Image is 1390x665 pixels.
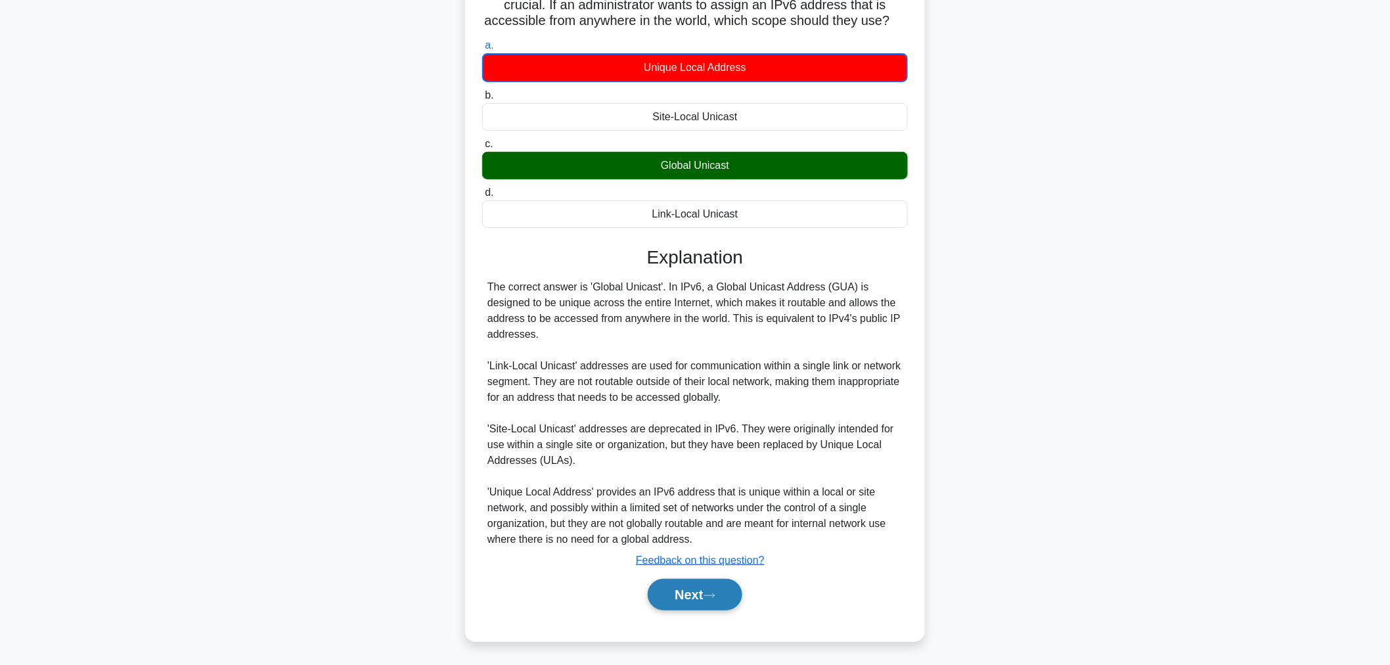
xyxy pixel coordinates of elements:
div: Global Unicast [482,152,908,179]
span: b. [485,89,493,101]
div: Site-Local Unicast [482,103,908,131]
a: Feedback on this question? [636,555,765,566]
span: c. [485,138,493,149]
button: Next [648,579,742,610]
span: d. [485,187,493,198]
span: a. [485,39,493,51]
div: The correct answer is 'Global Unicast'. In IPv6, a Global Unicast Address (GUA) is designed to be... [487,279,903,547]
div: Unique Local Address [482,53,908,82]
div: Link-Local Unicast [482,200,908,228]
h3: Explanation [490,246,900,269]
